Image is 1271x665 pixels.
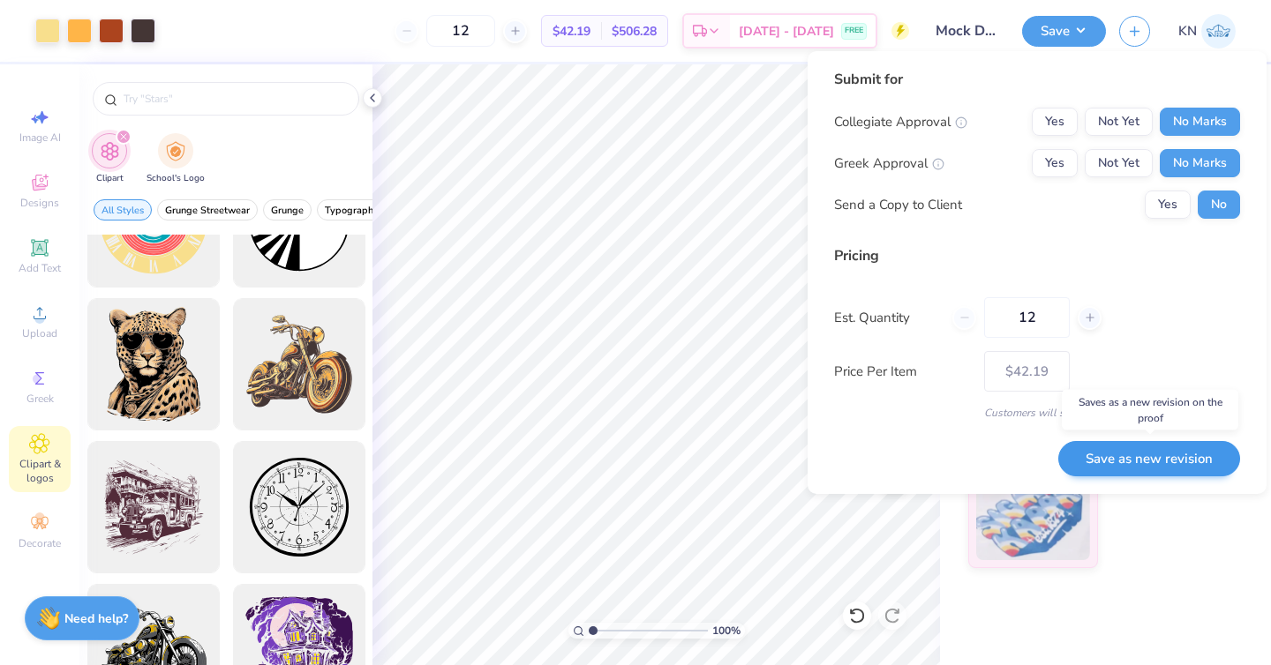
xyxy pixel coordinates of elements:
[147,133,205,185] div: filter for School's Logo
[1062,390,1238,430] div: Saves as a new revision on the proof
[96,172,124,185] span: Clipart
[984,297,1070,338] input: – –
[834,245,1240,266] div: Pricing
[834,308,939,328] label: Est. Quantity
[64,610,128,627] strong: Need help?
[1085,108,1153,136] button: Not Yet
[147,172,205,185] span: School's Logo
[834,69,1240,90] div: Submit for
[9,457,71,485] span: Clipart & logos
[834,362,971,382] label: Price Per Item
[92,133,127,185] button: filter button
[976,472,1090,560] img: Standard
[102,204,144,217] span: All Styles
[426,15,495,47] input: – –
[19,536,61,550] span: Decorate
[1160,108,1240,136] button: No Marks
[922,13,1009,49] input: Untitled Design
[19,261,61,275] span: Add Text
[845,25,863,37] span: FREE
[712,623,741,639] span: 100 %
[263,199,312,220] button: filter button
[157,199,258,220] button: filter button
[317,199,387,220] button: filter button
[1058,441,1240,477] button: Save as new revision
[325,204,379,217] span: Typography
[1178,21,1197,41] span: KN
[834,112,967,132] div: Collegiate Approval
[19,131,61,145] span: Image AI
[834,195,962,215] div: Send a Copy to Client
[1032,108,1078,136] button: Yes
[834,405,1240,421] div: Customers will see this price on HQ.
[1198,191,1240,219] button: No
[271,204,304,217] span: Grunge
[26,392,54,406] span: Greek
[1201,14,1236,49] img: Kylie Nguyen
[1032,149,1078,177] button: Yes
[612,22,657,41] span: $506.28
[553,22,590,41] span: $42.19
[166,141,185,161] img: School's Logo Image
[100,141,120,161] img: Clipart Image
[1022,16,1106,47] button: Save
[122,90,348,108] input: Try "Stars"
[147,133,205,185] button: filter button
[94,199,152,220] button: filter button
[1085,149,1153,177] button: Not Yet
[92,133,127,185] div: filter for Clipart
[20,196,59,210] span: Designs
[1160,149,1240,177] button: No Marks
[165,204,250,217] span: Grunge Streetwear
[1145,191,1191,219] button: Yes
[834,153,944,174] div: Greek Approval
[739,22,834,41] span: [DATE] - [DATE]
[1178,14,1236,49] a: KN
[22,326,57,340] span: Upload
